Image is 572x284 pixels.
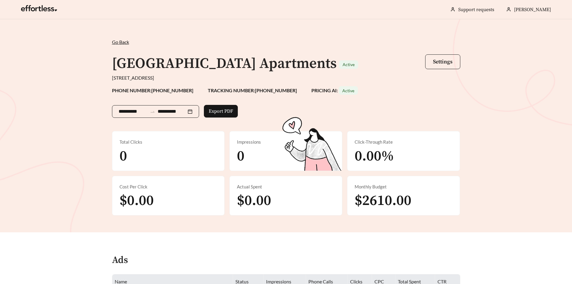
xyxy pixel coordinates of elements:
[209,108,233,115] span: Export PDF
[425,54,460,69] button: Settings
[343,62,355,67] span: Active
[120,139,217,145] div: Total Clicks
[112,39,129,45] span: Go Back
[514,7,551,13] span: [PERSON_NAME]
[458,7,494,13] a: Support requests
[150,109,155,115] span: swap-right
[204,105,238,118] button: Export PDF
[120,147,127,165] span: 0
[237,183,335,190] div: Actual Spent
[237,147,244,165] span: 0
[355,147,394,165] span: 0.00%
[208,87,297,93] strong: TRACKING NUMBER: [PHONE_NUMBER]
[237,139,335,145] div: Impressions
[342,88,354,93] span: Active
[237,192,271,210] span: $0.00
[150,109,155,114] span: to
[120,183,217,190] div: Cost Per Click
[355,139,452,145] div: Click-Through Rate
[112,74,460,81] div: [STREET_ADDRESS]
[355,192,411,210] span: $2610.00
[112,55,337,73] h1: [GEOGRAPHIC_DATA] Apartments
[355,183,452,190] div: Monthly Budget
[120,192,154,210] span: $0.00
[112,87,193,93] strong: PHONE NUMBER: [PHONE_NUMBER]
[311,87,358,93] strong: PRICING AI:
[112,255,128,266] h4: Ads
[433,58,452,65] span: Settings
